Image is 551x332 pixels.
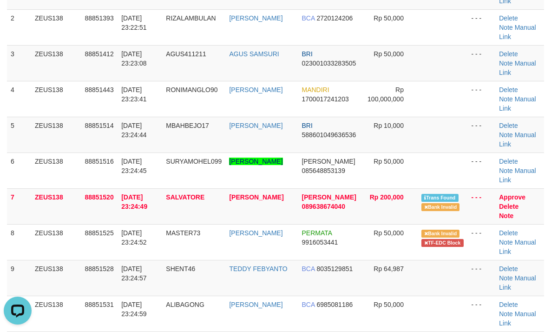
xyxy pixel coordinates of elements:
[302,95,348,103] span: Copy 1700017241203 to clipboard
[499,86,518,93] a: Delete
[467,117,495,153] td: - - -
[499,60,536,76] a: Manual Link
[229,265,287,272] a: TEDDY FEBYANTO
[374,301,404,308] span: Rp 50,000
[229,86,282,93] a: [PERSON_NAME]
[31,296,81,332] td: ZEUS138
[166,265,195,272] span: SHENT46
[121,193,147,210] span: [DATE] 23:24:49
[85,86,113,93] span: 88851443
[31,45,81,81] td: ZEUS138
[166,122,209,129] span: MBAHBEJO17
[166,193,204,201] span: SALVATORE
[499,274,536,291] a: Manual Link
[499,212,513,219] a: Note
[302,203,345,210] span: Copy 089638674040 to clipboard
[499,239,513,246] a: Note
[85,50,113,58] span: 88851412
[166,301,204,308] span: ALIBAGONG
[499,167,536,184] a: Manual Link
[499,60,513,67] a: Note
[374,229,404,237] span: Rp 50,000
[467,224,495,260] td: - - -
[302,131,356,139] span: Copy 588601049636536 to clipboard
[499,239,536,255] a: Manual Link
[499,50,518,58] a: Delete
[229,193,283,201] a: [PERSON_NAME]
[302,301,315,308] span: BCA
[499,274,513,282] a: Note
[467,153,495,188] td: - - -
[31,188,81,224] td: ZEUS138
[31,9,81,45] td: ZEUS138
[7,81,31,117] td: 4
[499,229,518,237] a: Delete
[421,194,459,202] span: Similar transaction found
[31,81,81,117] td: ZEUS138
[374,50,404,58] span: Rp 50,000
[85,193,113,201] span: 88851520
[499,122,518,129] a: Delete
[499,24,536,40] a: Manual Link
[121,229,147,246] span: [DATE] 23:24:52
[121,122,147,139] span: [DATE] 23:24:44
[4,4,32,32] button: Open LiveChat chat widget
[121,158,147,174] span: [DATE] 23:24:45
[421,203,459,211] span: Bank is not match
[302,158,355,165] span: [PERSON_NAME]
[467,81,495,117] td: - - -
[499,24,513,31] a: Note
[121,265,147,282] span: [DATE] 23:24:57
[302,265,315,272] span: BCA
[316,265,353,272] span: Copy 8035129851 to clipboard
[302,229,332,237] span: PERMATA
[467,296,495,332] td: - - -
[370,193,404,201] span: Rp 200,000
[31,153,81,188] td: ZEUS138
[467,9,495,45] td: - - -
[302,86,329,93] span: MANDIRI
[302,167,345,174] span: Copy 085648853139 to clipboard
[421,230,459,238] span: Bank is not match
[166,158,222,165] span: SURYAMOHEL099
[166,86,217,93] span: RONIMANGLO90
[85,229,113,237] span: 88851525
[499,95,536,112] a: Manual Link
[499,95,513,103] a: Note
[499,158,518,165] a: Delete
[7,260,31,296] td: 9
[374,158,404,165] span: Rp 50,000
[467,45,495,81] td: - - -
[7,117,31,153] td: 5
[499,265,518,272] a: Delete
[7,153,31,188] td: 6
[85,301,113,308] span: 88851531
[31,260,81,296] td: ZEUS138
[467,260,495,296] td: - - -
[467,188,495,224] td: - - -
[316,14,353,22] span: Copy 2720124206 to clipboard
[229,122,282,129] a: [PERSON_NAME]
[229,229,282,237] a: [PERSON_NAME]
[302,50,312,58] span: BRI
[121,86,147,103] span: [DATE] 23:23:41
[85,122,113,129] span: 88851514
[374,265,404,272] span: Rp 64,987
[229,50,279,58] a: AGUS SAMSURI
[367,86,404,103] span: Rp 100,000,000
[374,14,404,22] span: Rp 50,000
[166,229,200,237] span: MASTER73
[302,60,356,67] span: Copy 023001033283505 to clipboard
[316,301,353,308] span: Copy 6985081186 to clipboard
[374,122,404,129] span: Rp 10,000
[85,14,113,22] span: 88851393
[229,301,282,308] a: [PERSON_NAME]
[31,224,81,260] td: ZEUS138
[121,14,147,31] span: [DATE] 23:22:51
[7,45,31,81] td: 3
[7,224,31,260] td: 8
[7,9,31,45] td: 2
[499,167,513,174] a: Note
[302,193,356,201] span: [PERSON_NAME]
[166,14,216,22] span: RIZALAMBULAN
